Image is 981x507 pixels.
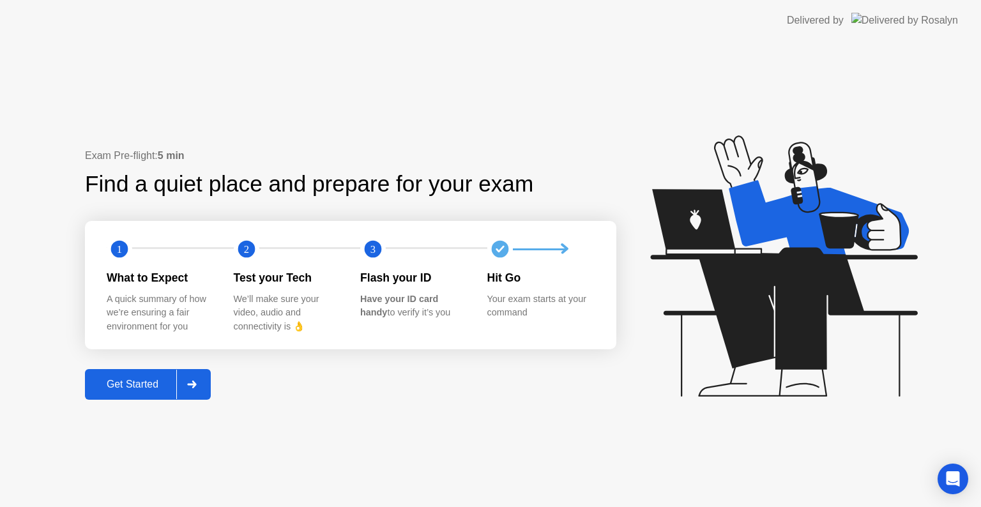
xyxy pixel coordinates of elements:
img: Delivered by Rosalyn [851,13,958,27]
div: Test your Tech [234,269,340,286]
div: Get Started [89,379,176,390]
div: A quick summary of how we’re ensuring a fair environment for you [107,292,213,334]
text: 3 [370,243,376,255]
div: Exam Pre-flight: [85,148,616,163]
text: 2 [243,243,248,255]
b: 5 min [158,150,185,161]
div: Your exam starts at your command [487,292,594,320]
div: Flash your ID [360,269,467,286]
div: Hit Go [487,269,594,286]
button: Get Started [85,369,211,400]
div: What to Expect [107,269,213,286]
div: Delivered by [787,13,844,28]
div: Find a quiet place and prepare for your exam [85,167,535,201]
text: 1 [117,243,122,255]
div: Open Intercom Messenger [938,464,968,494]
b: Have your ID card handy [360,294,438,318]
div: We’ll make sure your video, audio and connectivity is 👌 [234,292,340,334]
div: to verify it’s you [360,292,467,320]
